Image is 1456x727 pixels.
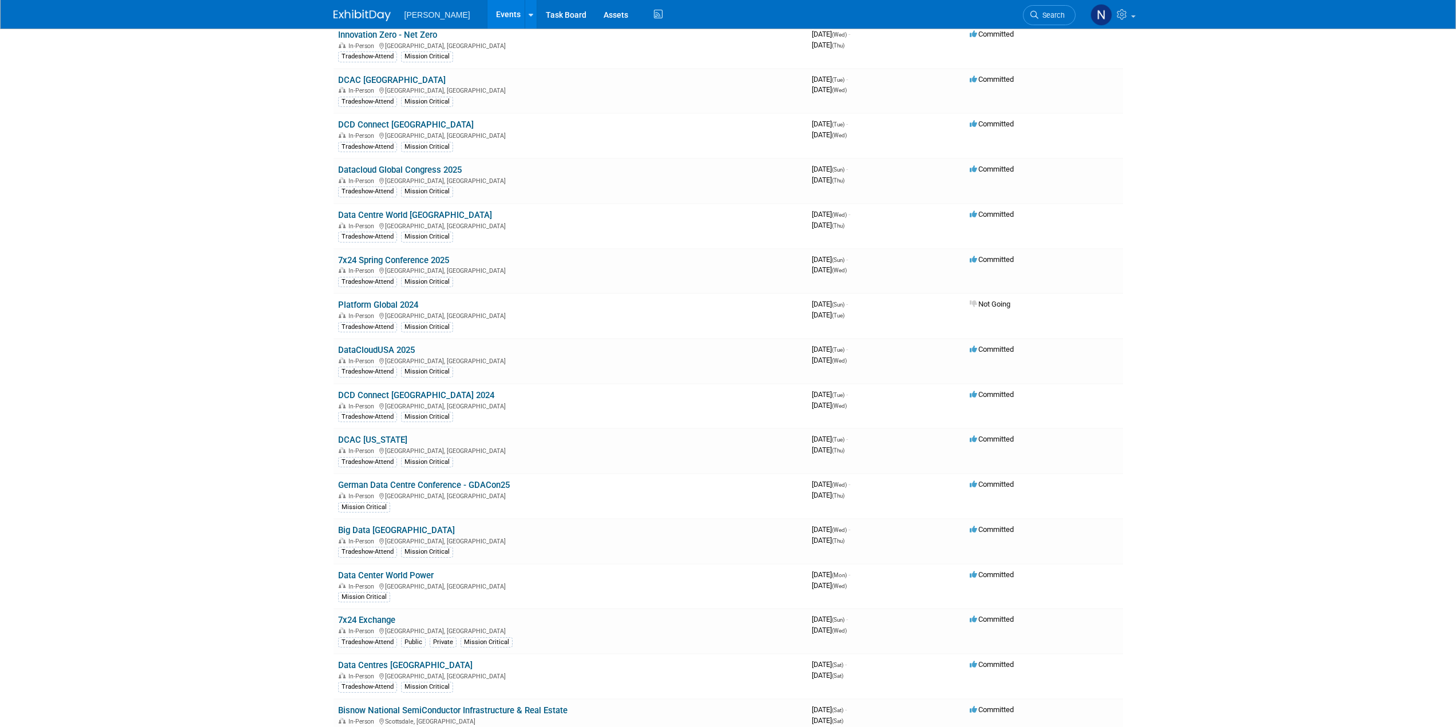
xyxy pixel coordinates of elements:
div: [GEOGRAPHIC_DATA], [GEOGRAPHIC_DATA] [338,130,803,140]
span: [DATE] [812,300,848,308]
a: DataCloudUSA 2025 [338,345,415,355]
span: In-Person [348,177,378,185]
div: Mission Critical [401,142,453,152]
span: [DATE] [812,390,848,399]
div: Tradeshow-Attend [338,367,397,377]
span: [DATE] [812,446,844,454]
span: [DATE] [812,345,848,353]
div: Mission Critical [461,637,513,647]
span: In-Person [348,538,378,545]
span: [DATE] [812,491,844,499]
div: [GEOGRAPHIC_DATA], [GEOGRAPHIC_DATA] [338,176,803,185]
span: [DATE] [812,525,850,534]
span: [DATE] [812,660,847,669]
img: In-Person Event [339,627,346,633]
img: In-Person Event [339,177,346,183]
a: Search [1023,5,1076,25]
span: (Tue) [832,436,844,443]
img: In-Person Event [339,267,346,273]
a: Data Centres [GEOGRAPHIC_DATA] [338,660,473,670]
span: [DATE] [812,705,847,714]
img: In-Person Event [339,718,346,724]
img: In-Person Event [339,223,346,228]
img: In-Person Event [339,132,346,138]
span: (Wed) [832,357,847,364]
div: Tradeshow-Attend [338,682,397,692]
div: Mission Critical [401,547,453,557]
img: In-Person Event [339,312,346,318]
span: - [846,255,848,264]
span: (Sun) [832,257,844,263]
div: [GEOGRAPHIC_DATA], [GEOGRAPHIC_DATA] [338,446,803,455]
span: Committed [970,615,1014,623]
a: DCAC [GEOGRAPHIC_DATA] [338,75,446,85]
span: In-Person [348,583,378,590]
span: (Tue) [832,347,844,353]
a: 7x24 Spring Conference 2025 [338,255,449,265]
div: Mission Critical [401,412,453,422]
span: (Sun) [832,617,844,623]
img: In-Person Event [339,492,346,498]
a: Innovation Zero - Net Zero [338,30,437,40]
span: (Thu) [832,492,844,499]
span: In-Person [348,87,378,94]
span: [DATE] [812,30,850,38]
span: [DATE] [812,626,847,634]
a: Data Center World Power [338,570,434,581]
span: Search [1038,11,1065,19]
span: Committed [970,345,1014,353]
span: (Wed) [832,132,847,138]
span: (Wed) [832,482,847,488]
span: [DATE] [812,221,844,229]
a: Data Centre World [GEOGRAPHIC_DATA] [338,210,492,220]
span: - [845,660,847,669]
div: Tradeshow-Attend [338,186,397,197]
span: - [846,165,848,173]
span: - [845,705,847,714]
div: Mission Critical [401,51,453,62]
span: (Wed) [832,31,847,38]
span: Committed [970,705,1014,714]
span: (Thu) [832,177,844,184]
span: [DATE] [812,165,848,173]
span: In-Person [348,627,378,635]
a: Platform Global 2024 [338,300,418,310]
div: [GEOGRAPHIC_DATA], [GEOGRAPHIC_DATA] [338,311,803,320]
span: (Sun) [832,166,844,173]
span: [DATE] [812,356,847,364]
div: Tradeshow-Attend [338,412,397,422]
a: DCD Connect [GEOGRAPHIC_DATA] [338,120,474,130]
span: (Wed) [832,527,847,533]
span: [DATE] [812,41,844,49]
img: Nicky Walker [1090,4,1112,26]
div: [GEOGRAPHIC_DATA], [GEOGRAPHIC_DATA] [338,671,803,680]
span: (Thu) [832,447,844,454]
a: DCD Connect [GEOGRAPHIC_DATA] 2024 [338,390,494,400]
span: - [846,615,848,623]
div: Scottsdale, [GEOGRAPHIC_DATA] [338,716,803,725]
span: (Wed) [832,212,847,218]
span: - [848,525,850,534]
span: [DATE] [812,265,847,274]
div: [GEOGRAPHIC_DATA], [GEOGRAPHIC_DATA] [338,356,803,365]
span: Committed [970,390,1014,399]
span: - [846,300,848,308]
div: Mission Critical [401,97,453,107]
div: Private [430,637,457,647]
div: [GEOGRAPHIC_DATA], [GEOGRAPHIC_DATA] [338,221,803,230]
span: [DATE] [812,130,847,139]
img: In-Person Event [339,583,346,589]
a: DCAC [US_STATE] [338,435,407,445]
span: (Sat) [832,662,843,668]
span: (Tue) [832,392,844,398]
span: [DATE] [812,570,850,579]
span: Committed [970,75,1014,84]
span: (Mon) [832,572,847,578]
span: (Tue) [832,121,844,128]
span: In-Person [348,718,378,725]
img: In-Person Event [339,538,346,543]
span: - [846,345,848,353]
img: In-Person Event [339,42,346,48]
div: Mission Critical [338,592,390,602]
span: In-Person [348,42,378,50]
